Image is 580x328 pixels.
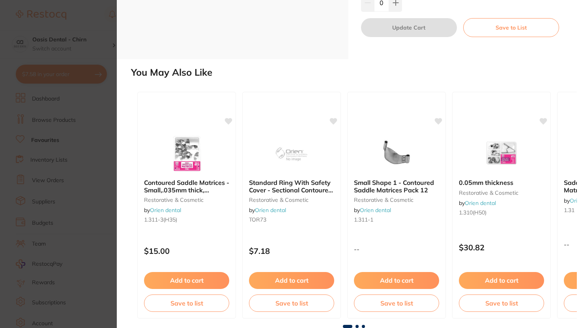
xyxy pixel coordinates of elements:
a: Orien dental [150,207,181,214]
a: Orien dental [255,207,286,214]
button: Add to cart [144,272,229,289]
small: restorative & cosmetic [459,190,544,196]
button: Save to list [144,294,229,312]
span: by [249,207,286,214]
span: by [144,207,181,214]
a: Orien dental [360,207,391,214]
img: Standard Ring With Safety Cover - Sectional Contoured Matrices [266,133,317,173]
img: 0.05mm thickness [476,133,527,173]
span: by [354,207,391,214]
button: Save to list [459,294,544,312]
span: by [459,199,496,207]
b: 0.05mm thickness [459,179,544,186]
a: Orien dental [465,199,496,207]
p: $30.82 [459,243,544,252]
h2: You May Also Like [131,67,577,78]
button: Update Cart [361,18,457,37]
img: Small Shape 1 - Contoured Saddle Matrices Pack 12 [371,133,422,173]
small: restorative & cosmetic [144,197,229,203]
img: Contoured Saddle Matrices - Small,.035mm thick, Shape3,12pcs/pack [161,133,212,173]
small: 1.311-1 [354,216,439,223]
b: Standard Ring With Safety Cover - Sectional Contoured Matrices [249,179,334,194]
button: Save to List [463,18,559,37]
button: Save to list [249,294,334,312]
small: 1.311-3(h35) [144,216,229,223]
p: $7.18 [249,246,334,255]
small: restorative & cosmetic [354,197,439,203]
b: Contoured Saddle Matrices - Small,.035mm thick, Shape3,12pcs/pack [144,179,229,194]
b: Small Shape 1 - Contoured Saddle Matrices Pack 12 [354,179,439,194]
small: 1.310(h50) [459,209,544,216]
p: $15.00 [144,246,229,255]
button: Save to list [354,294,439,312]
small: restorative & cosmetic [249,197,334,203]
div: -- [348,246,445,253]
button: Add to cart [354,272,439,289]
button: Add to cart [459,272,544,289]
button: Add to cart [249,272,334,289]
small: TOR73 [249,216,334,223]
